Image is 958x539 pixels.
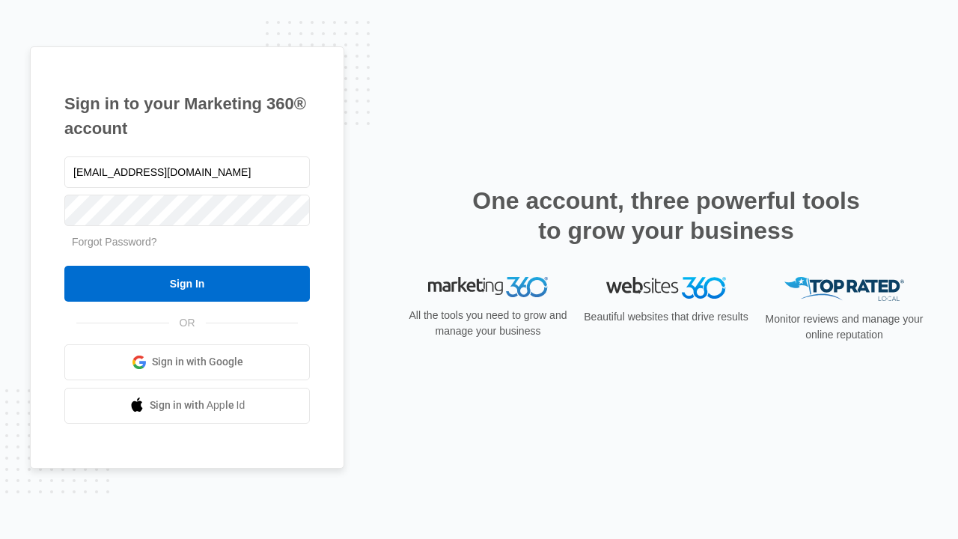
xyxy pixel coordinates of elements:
[64,91,310,141] h1: Sign in to your Marketing 360® account
[150,398,245,413] span: Sign in with Apple Id
[784,277,904,302] img: Top Rated Local
[582,309,750,325] p: Beautiful websites that drive results
[152,354,243,370] span: Sign in with Google
[169,315,206,331] span: OR
[468,186,864,246] h2: One account, three powerful tools to grow your business
[428,277,548,298] img: Marketing 360
[606,277,726,299] img: Websites 360
[404,308,572,339] p: All the tools you need to grow and manage your business
[64,388,310,424] a: Sign in with Apple Id
[64,344,310,380] a: Sign in with Google
[760,311,928,343] p: Monitor reviews and manage your online reputation
[64,156,310,188] input: Email
[72,236,157,248] a: Forgot Password?
[64,266,310,302] input: Sign In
